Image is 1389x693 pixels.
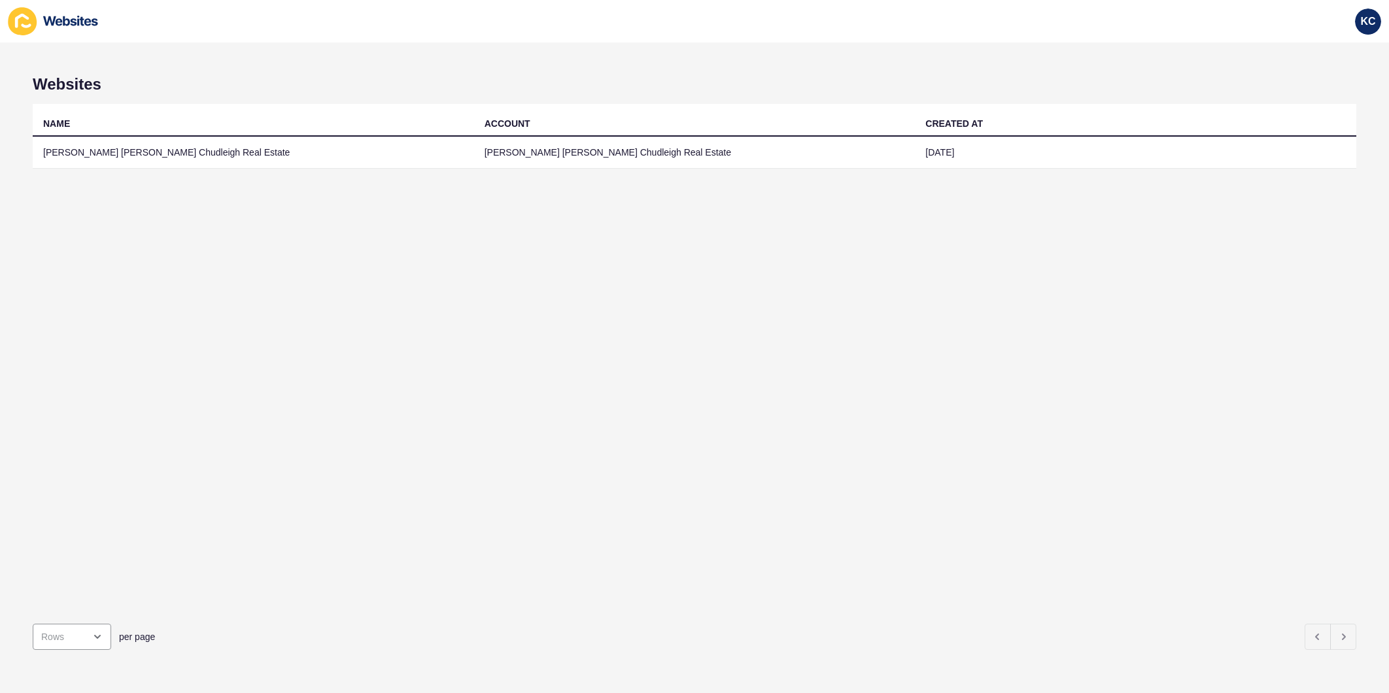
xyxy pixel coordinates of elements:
[33,75,1356,93] h1: Websites
[33,624,111,650] div: open menu
[1360,15,1375,28] span: KC
[925,117,983,130] div: CREATED AT
[43,117,70,130] div: NAME
[485,117,530,130] div: ACCOUNT
[119,630,155,643] span: per page
[33,137,474,169] td: [PERSON_NAME] [PERSON_NAME] Chudleigh Real Estate
[474,137,916,169] td: [PERSON_NAME] [PERSON_NAME] Chudleigh Real Estate
[915,137,1356,169] td: [DATE]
